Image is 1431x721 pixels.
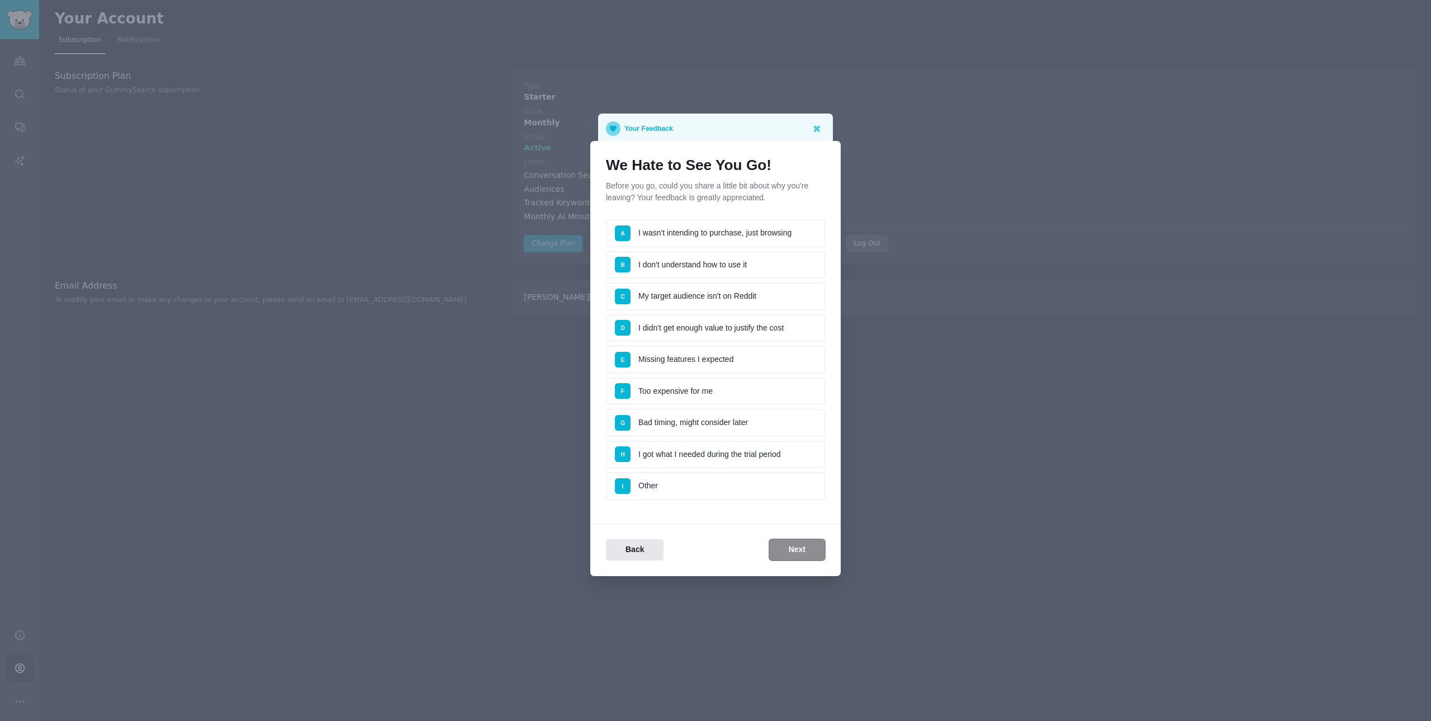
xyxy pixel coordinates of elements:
span: C [620,293,625,300]
span: D [620,324,625,331]
span: F [621,388,624,394]
span: E [620,356,624,363]
span: H [620,451,625,458]
h1: We Hate to See You Go! [606,157,825,175]
span: I [622,483,624,489]
p: Your Feedback [624,121,673,136]
p: Before you go, could you share a little bit about why you're leaving? Your feedback is greatly ap... [606,180,825,204]
span: G [620,420,625,426]
button: Back [606,539,664,561]
span: A [620,230,625,237]
span: B [620,261,625,268]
